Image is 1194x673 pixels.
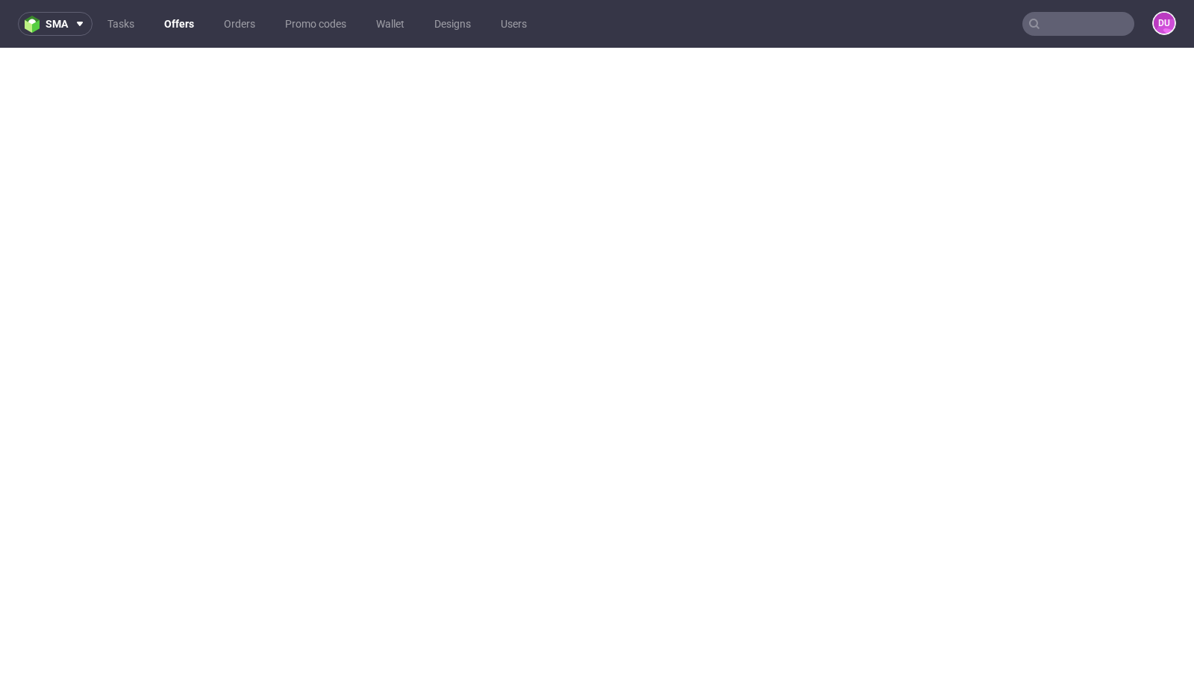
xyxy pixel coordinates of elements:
[1154,13,1175,34] figcaption: DU
[276,12,355,36] a: Promo codes
[425,12,480,36] a: Designs
[18,12,93,36] button: sma
[215,12,264,36] a: Orders
[25,16,46,33] img: logo
[99,12,143,36] a: Tasks
[46,19,68,29] span: sma
[367,12,413,36] a: Wallet
[155,12,203,36] a: Offers
[492,12,536,36] a: Users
